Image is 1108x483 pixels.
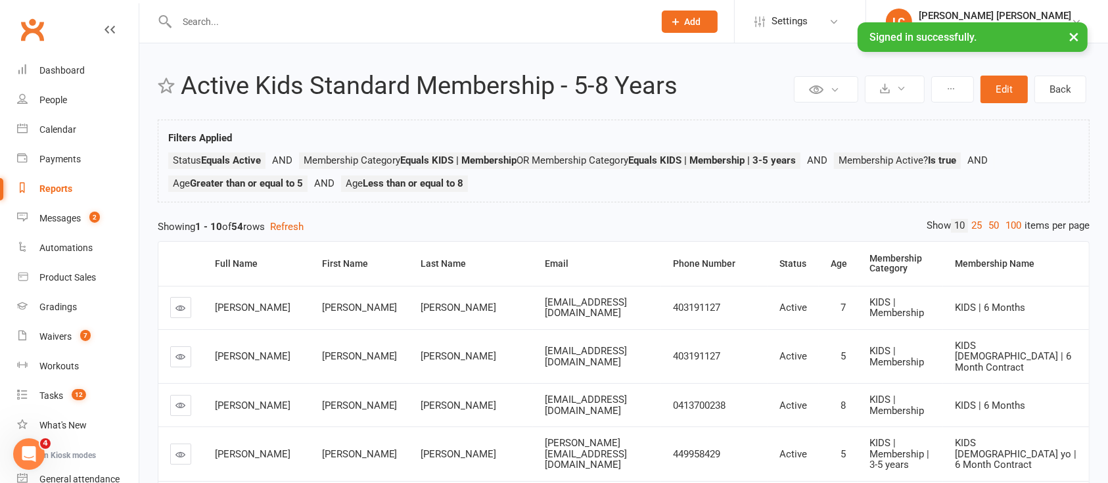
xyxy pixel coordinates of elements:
[869,254,933,274] div: Membership Category
[955,400,1025,411] span: KIDS | 6 Months
[779,350,807,362] span: Active
[17,263,139,292] a: Product Sales
[400,154,517,166] strong: Equals KIDS | Membership
[662,11,718,33] button: Add
[421,259,523,269] div: Last Name
[181,72,791,100] h2: Active Kids Standard Membership - 5-8 Years
[17,85,139,115] a: People
[421,302,497,313] span: [PERSON_NAME]
[951,219,968,233] a: 10
[39,95,67,105] div: People
[346,177,463,189] span: Age
[231,221,243,233] strong: 54
[190,177,303,189] strong: Greater than or equal to 5
[421,400,497,411] span: [PERSON_NAME]
[215,400,290,411] span: [PERSON_NAME]
[215,350,290,362] span: [PERSON_NAME]
[72,389,86,400] span: 12
[173,154,261,166] span: Status
[841,302,846,313] span: 7
[201,154,261,166] strong: Equals Active
[968,219,985,233] a: 25
[955,437,1076,471] span: KIDS [DEMOGRAPHIC_DATA] yo | 6 Month Contract
[17,56,139,85] a: Dashboard
[628,154,796,166] strong: Equals KIDS | Membership | 3-5 years
[545,437,627,471] span: [PERSON_NAME][EMAIL_ADDRESS][DOMAIN_NAME]
[322,448,398,460] span: [PERSON_NAME]
[1002,219,1025,233] a: 100
[39,302,77,312] div: Gradings
[545,345,627,368] span: [EMAIL_ADDRESS][DOMAIN_NAME]
[322,259,399,269] div: First Name
[13,438,45,470] iframe: Intercom live chat
[919,22,1071,34] div: Legacy BJJ [GEOGRAPHIC_DATA]
[1034,76,1086,103] a: Back
[673,302,720,313] span: 403191127
[869,394,924,417] span: KIDS | Membership
[841,400,846,411] span: 8
[17,352,139,381] a: Workouts
[779,400,807,411] span: Active
[517,154,796,166] span: OR Membership Category
[168,132,232,144] strong: Filters Applied
[772,7,808,36] span: Settings
[886,9,912,35] div: LC
[215,448,290,460] span: [PERSON_NAME]
[985,219,1002,233] a: 50
[16,13,49,46] a: Clubworx
[928,154,956,166] strong: Is true
[831,259,847,269] div: Age
[173,12,645,31] input: Search...
[80,330,91,341] span: 7
[839,154,956,166] span: Membership Active?
[39,420,87,430] div: What's New
[927,219,1090,233] div: Show items per page
[545,296,627,319] span: [EMAIL_ADDRESS][DOMAIN_NAME]
[215,302,290,313] span: [PERSON_NAME]
[270,219,304,235] button: Refresh
[39,272,96,283] div: Product Sales
[421,448,497,460] span: [PERSON_NAME]
[322,350,398,362] span: [PERSON_NAME]
[673,259,757,269] div: Phone Number
[17,204,139,233] a: Messages 2
[779,259,808,269] div: Status
[195,221,222,233] strong: 1 - 10
[89,212,100,223] span: 2
[304,154,517,166] span: Membership Category
[673,448,720,460] span: 449958429
[215,259,300,269] div: Full Name
[322,302,398,313] span: [PERSON_NAME]
[869,437,929,471] span: KIDS | Membership | 3-5 years
[39,154,81,164] div: Payments
[158,219,1090,235] div: Showing of rows
[173,177,303,189] span: Age
[841,350,846,362] span: 5
[39,65,85,76] div: Dashboard
[17,381,139,411] a: Tasks 12
[841,448,846,460] span: 5
[17,174,139,204] a: Reports
[17,115,139,145] a: Calendar
[869,345,924,368] span: KIDS | Membership
[955,259,1078,269] div: Membership Name
[869,31,977,43] span: Signed in successfully.
[545,394,627,417] span: [EMAIL_ADDRESS][DOMAIN_NAME]
[17,411,139,440] a: What's New
[421,350,497,362] span: [PERSON_NAME]
[545,259,651,269] div: Email
[17,292,139,322] a: Gradings
[39,390,63,401] div: Tasks
[955,340,1071,373] span: KIDS [DEMOGRAPHIC_DATA] | 6 Month Contract
[39,183,72,194] div: Reports
[685,16,701,27] span: Add
[673,400,726,411] span: 0413700238
[39,124,76,135] div: Calendar
[981,76,1028,103] button: Edit
[39,331,72,342] div: Waivers
[322,400,398,411] span: [PERSON_NAME]
[779,302,807,313] span: Active
[39,213,81,223] div: Messages
[17,233,139,263] a: Automations
[779,448,807,460] span: Active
